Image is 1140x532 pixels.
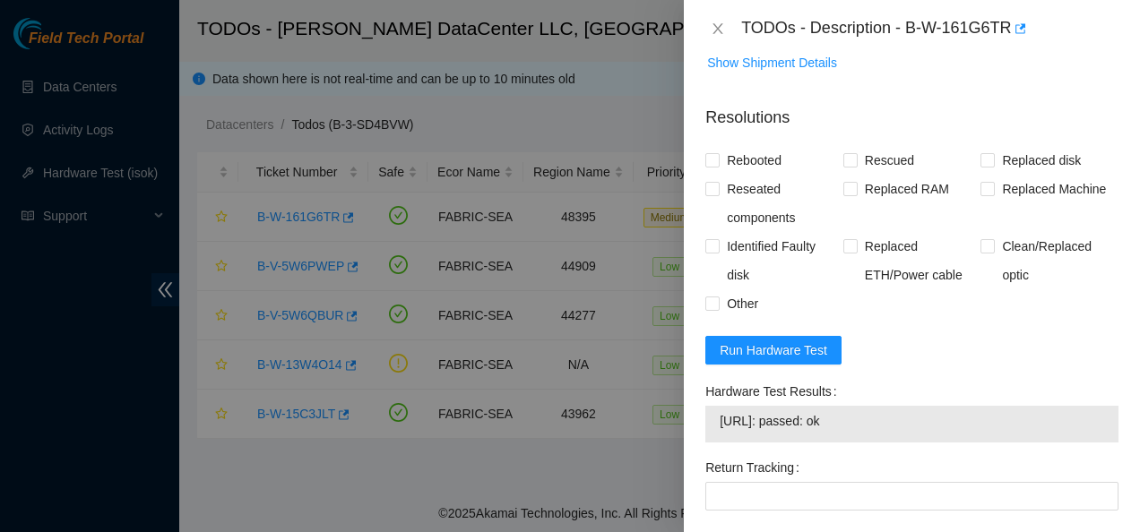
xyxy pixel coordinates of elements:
[720,340,827,360] span: Run Hardware Test
[705,91,1118,130] p: Resolutions
[720,175,843,232] span: Reseated components
[720,411,1104,431] span: [URL]: passed: ok
[705,336,842,365] button: Run Hardware Test
[995,146,1088,175] span: Replaced disk
[741,14,1118,43] div: TODOs - Description - B-W-161G6TR
[995,232,1118,289] span: Clean/Replaced optic
[711,21,725,36] span: close
[858,146,921,175] span: Rescued
[705,482,1118,511] input: Return Tracking
[705,377,843,406] label: Hardware Test Results
[705,21,730,38] button: Close
[858,175,956,203] span: Replaced RAM
[720,289,765,318] span: Other
[720,146,789,175] span: Rebooted
[705,453,807,482] label: Return Tracking
[858,232,981,289] span: Replaced ETH/Power cable
[720,232,843,289] span: Identified Faulty disk
[707,53,837,73] span: Show Shipment Details
[706,48,838,77] button: Show Shipment Details
[995,175,1113,203] span: Replaced Machine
